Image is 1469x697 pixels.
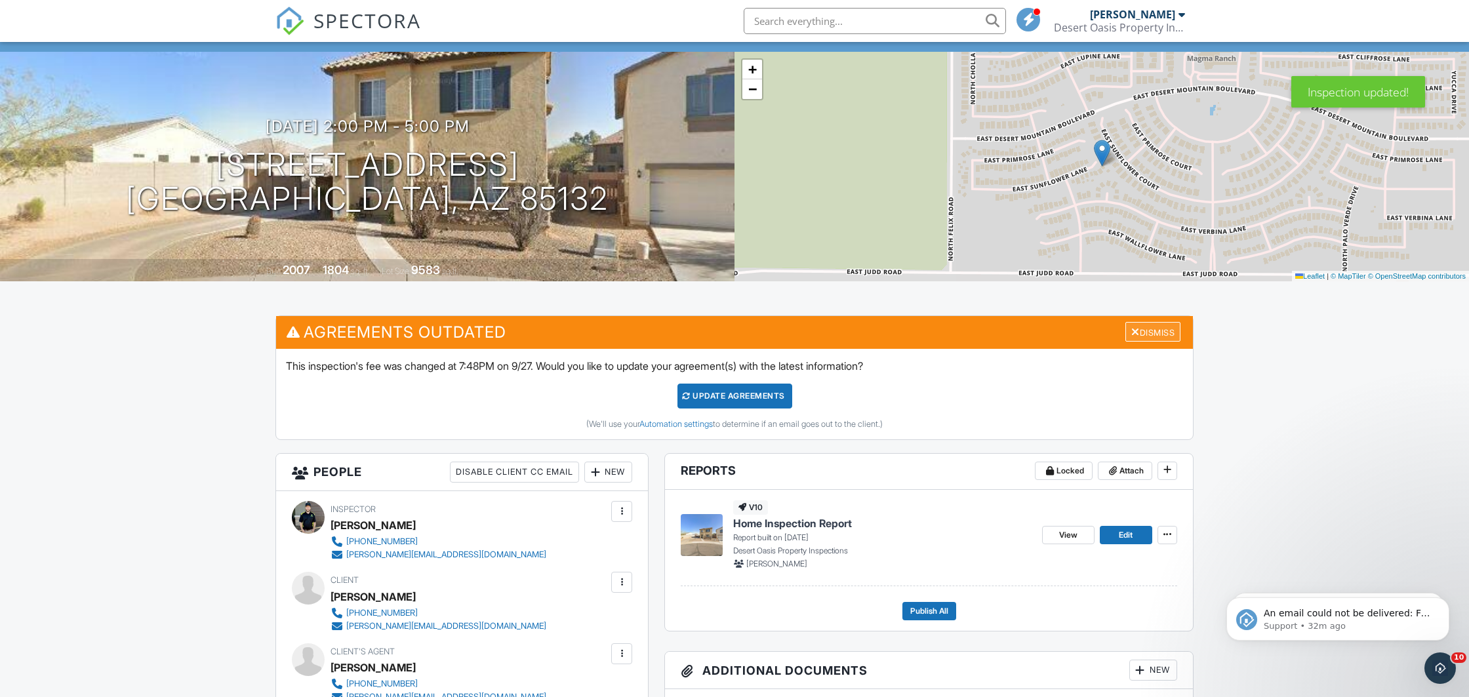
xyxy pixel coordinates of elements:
[742,79,762,99] a: Zoom out
[346,608,418,618] div: [PHONE_NUMBER]
[126,148,609,217] h1: [STREET_ADDRESS] [GEOGRAPHIC_DATA], AZ 85132
[1129,660,1177,681] div: New
[346,549,546,560] div: [PERSON_NAME][EMAIL_ADDRESS][DOMAIN_NAME]
[331,607,546,620] a: [PHONE_NUMBER]
[323,263,349,277] div: 1804
[276,454,648,491] h3: People
[1054,21,1185,34] div: Desert Oasis Property Inspections
[584,462,632,483] div: New
[266,117,470,135] h3: [DATE] 2:00 pm - 5:00 pm
[1295,272,1325,280] a: Leaflet
[283,263,310,277] div: 2007
[748,81,757,97] span: −
[331,548,546,561] a: [PERSON_NAME][EMAIL_ADDRESS][DOMAIN_NAME]
[1291,76,1425,108] div: Inspection updated!
[639,419,713,429] a: Automation settings
[382,266,409,276] span: Lot Size
[331,677,546,690] a: [PHONE_NUMBER]
[1125,322,1180,342] div: Dismiss
[1327,272,1329,280] span: |
[1207,570,1469,662] iframe: Intercom notifications message
[266,266,281,276] span: Built
[442,266,458,276] span: sq.ft.
[331,620,546,633] a: [PERSON_NAME][EMAIL_ADDRESS][DOMAIN_NAME]
[331,504,376,514] span: Inspector
[1424,652,1456,684] iframe: Intercom live chat
[351,266,369,276] span: sq. ft.
[1368,272,1466,280] a: © OpenStreetMap contributors
[313,7,421,34] span: SPECTORA
[331,587,416,607] div: [PERSON_NAME]
[331,515,416,535] div: [PERSON_NAME]
[346,536,418,547] div: [PHONE_NUMBER]
[331,658,416,677] a: [PERSON_NAME]
[742,60,762,79] a: Zoom in
[331,647,395,656] span: Client's Agent
[1090,8,1175,21] div: [PERSON_NAME]
[665,652,1193,689] h3: Additional Documents
[346,621,546,631] div: [PERSON_NAME][EMAIL_ADDRESS][DOMAIN_NAME]
[276,349,1193,439] div: This inspection's fee was changed at 7:48PM on 9/27. Would you like to update your agreement(s) w...
[744,8,1006,34] input: Search everything...
[411,263,440,277] div: 9583
[275,18,421,45] a: SPECTORA
[1331,272,1366,280] a: © MapTiler
[677,384,792,408] div: Update Agreements
[748,61,757,77] span: +
[331,535,546,548] a: [PHONE_NUMBER]
[275,7,304,35] img: The Best Home Inspection Software - Spectora
[346,679,418,689] div: [PHONE_NUMBER]
[1094,140,1110,167] img: Marker
[286,419,1183,429] div: (We'll use your to determine if an email goes out to the client.)
[331,575,359,585] span: Client
[1451,652,1466,663] span: 10
[450,462,579,483] div: Disable Client CC Email
[276,316,1193,348] h3: Agreements Outdated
